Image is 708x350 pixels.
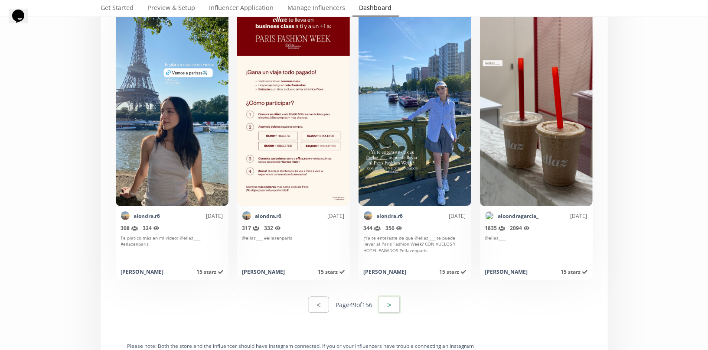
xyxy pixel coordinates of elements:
div: [DATE] [539,212,587,220]
div: [PERSON_NAME] [242,268,285,275]
img: 481411889_1166245828417035_1979068687828602745_n.jpg [485,211,494,220]
span: 1835 [485,224,505,232]
img: 460859744_1079880760175873_168687451491134834_n.jpg [242,211,251,220]
span: 2094 [510,224,530,232]
span: 15 starz [318,268,345,275]
a: aloondragarcia_ [498,212,539,220]
div: [PERSON_NAME] [364,268,407,275]
div: @ellaz____ [485,235,587,263]
iframe: chat widget [9,9,36,35]
span: 324 [143,224,160,232]
div: ¿Ya te enteraste de que @ellaz____ te puede llevar al Paris Fashion Week? CON VUELOS Y HOTEL PAGA... [364,235,466,263]
div: [DATE] [403,212,466,220]
button: > [378,295,401,314]
div: [DATE] [282,212,345,220]
a: alondra.r6 [134,212,160,220]
span: 15 starz [197,268,223,275]
img: 460859744_1079880760175873_168687451491134834_n.jpg [364,211,372,220]
div: @ellaz____ #ellazenparis [242,235,345,263]
div: [DATE] [160,212,223,220]
div: [PERSON_NAME] [485,268,528,275]
div: [PERSON_NAME] [121,268,164,275]
span: 317 [242,224,259,232]
span: 356 [386,224,402,232]
a: alondra.r6 [255,212,282,220]
span: 308 [121,224,138,232]
div: Te platico más en mi video: @ellaz____ #ellazenparis [121,235,223,263]
img: 460859744_1079880760175873_168687451491134834_n.jpg [121,211,130,220]
span: 344 [364,224,381,232]
span: 15 starz [561,268,587,275]
a: alondra.r6 [377,212,403,220]
span: 332 [264,224,281,232]
button: < [308,297,329,313]
span: 15 starz [440,268,466,275]
div: Page 49 of 156 [336,301,372,309]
